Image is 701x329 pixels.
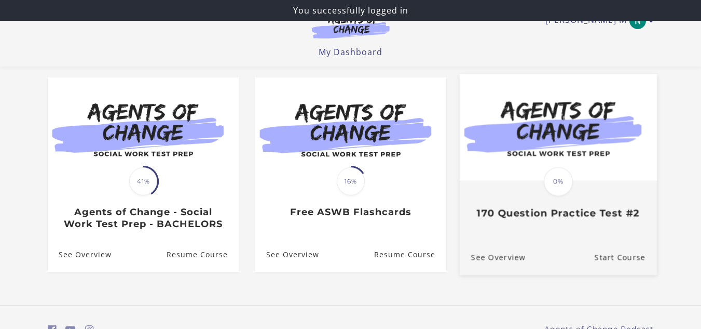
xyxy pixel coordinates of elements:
[301,15,401,38] img: Agents of Change Logo
[255,238,319,272] a: Free ASWB Flashcards: See Overview
[544,167,573,196] span: 0%
[129,167,157,195] span: 41%
[59,206,227,230] h3: Agents of Change - Social Work Test Prep - BACHELORS
[266,206,435,218] h3: Free ASWB Flashcards
[459,240,525,275] a: 170 Question Practice Test #2: See Overview
[374,238,446,272] a: Free ASWB Flashcards: Resume Course
[545,12,649,29] a: Toggle menu
[337,167,365,195] span: 16%
[319,46,382,58] a: My Dashboard
[594,240,656,275] a: 170 Question Practice Test #2: Resume Course
[48,238,112,272] a: Agents of Change - Social Work Test Prep - BACHELORS: See Overview
[4,4,697,17] p: You successfully logged in
[471,207,645,219] h3: 170 Question Practice Test #2
[166,238,238,272] a: Agents of Change - Social Work Test Prep - BACHELORS: Resume Course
